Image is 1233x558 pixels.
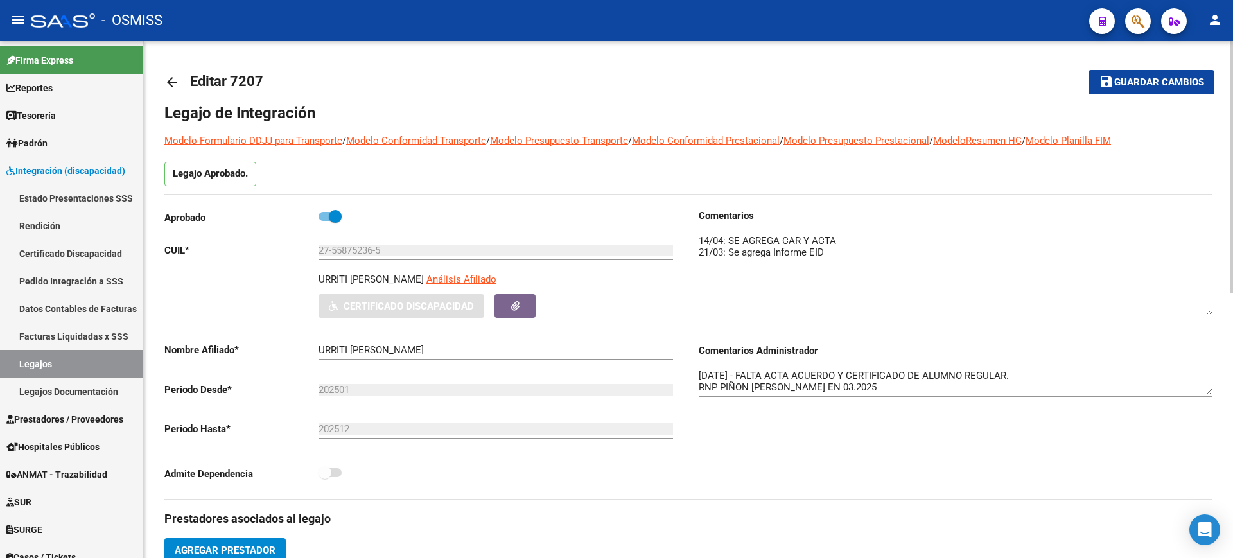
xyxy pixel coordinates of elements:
div: Open Intercom Messenger [1189,514,1220,545]
a: Modelo Conformidad Transporte [346,135,486,146]
span: Certificado Discapacidad [344,301,474,312]
span: Firma Express [6,53,73,67]
a: ModeloResumen HC [933,135,1022,146]
p: URRITI [PERSON_NAME] [319,272,424,286]
mat-icon: menu [10,12,26,28]
a: Modelo Conformidad Prestacional [632,135,780,146]
p: Periodo Hasta [164,422,319,436]
span: Agregar Prestador [175,545,275,556]
span: Tesorería [6,109,56,123]
button: Guardar cambios [1089,70,1214,94]
h3: Comentarios [699,209,1212,223]
h3: Comentarios Administrador [699,344,1212,358]
mat-icon: arrow_back [164,74,180,90]
span: Padrón [6,136,48,150]
span: - OSMISS [101,6,162,35]
span: Guardar cambios [1114,77,1204,89]
span: SURGE [6,523,42,537]
span: Prestadores / Proveedores [6,412,123,426]
a: Modelo Presupuesto Transporte [490,135,628,146]
span: Reportes [6,81,53,95]
p: CUIL [164,243,319,257]
span: Integración (discapacidad) [6,164,125,178]
a: Modelo Planilla FIM [1026,135,1111,146]
button: Certificado Discapacidad [319,294,484,318]
span: Editar 7207 [190,73,263,89]
p: Nombre Afiliado [164,343,319,357]
p: Aprobado [164,211,319,225]
p: Legajo Aprobado. [164,162,256,186]
span: Hospitales Públicos [6,440,100,454]
p: Periodo Desde [164,383,319,397]
h3: Prestadores asociados al legajo [164,510,1212,528]
a: Modelo Formulario DDJJ para Transporte [164,135,342,146]
a: Modelo Presupuesto Prestacional [783,135,929,146]
span: SUR [6,495,31,509]
p: Admite Dependencia [164,467,319,481]
mat-icon: save [1099,74,1114,89]
span: ANMAT - Trazabilidad [6,467,107,482]
h1: Legajo de Integración [164,103,1212,123]
span: Análisis Afiliado [426,274,496,285]
mat-icon: person [1207,12,1223,28]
